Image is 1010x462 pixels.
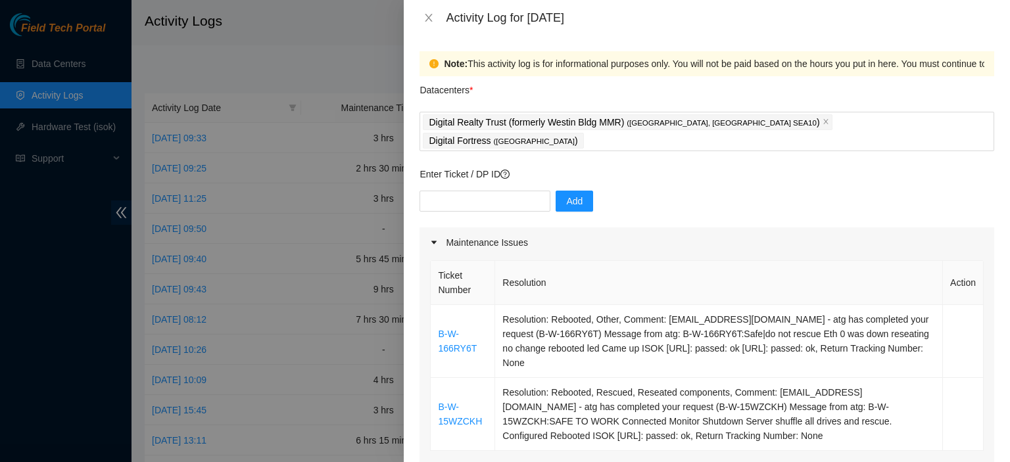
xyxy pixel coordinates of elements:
span: caret-right [430,239,438,246]
a: B-W-166RY6T [438,329,477,354]
span: ( [GEOGRAPHIC_DATA] [493,137,575,145]
td: Resolution: Rebooted, Other, Comment: [EMAIL_ADDRESS][DOMAIN_NAME] - atg has completed your reque... [495,305,943,378]
span: close [823,118,829,126]
span: Add [566,194,583,208]
div: Maintenance Issues [420,227,994,258]
span: ( [GEOGRAPHIC_DATA], [GEOGRAPHIC_DATA] SEA10 [627,119,817,127]
button: Close [420,12,438,24]
button: Add [556,191,593,212]
th: Ticket Number [431,261,495,305]
p: Digital Fortress ) [429,133,577,149]
p: Digital Realty Trust (formerly Westin Bldg MMR) ) [429,115,819,130]
th: Resolution [495,261,943,305]
td: Resolution: Rebooted, Rescued, Reseated components, Comment: [EMAIL_ADDRESS][DOMAIN_NAME] - atg h... [495,378,943,451]
span: close [423,12,434,23]
span: exclamation-circle [429,59,439,68]
p: Enter Ticket / DP ID [420,167,994,181]
p: Datacenters [420,76,473,97]
th: Action [943,261,984,305]
span: question-circle [500,170,510,179]
strong: Note: [444,57,468,71]
a: B-W-15WZCKH [438,402,482,427]
div: Activity Log for [DATE] [446,11,994,25]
